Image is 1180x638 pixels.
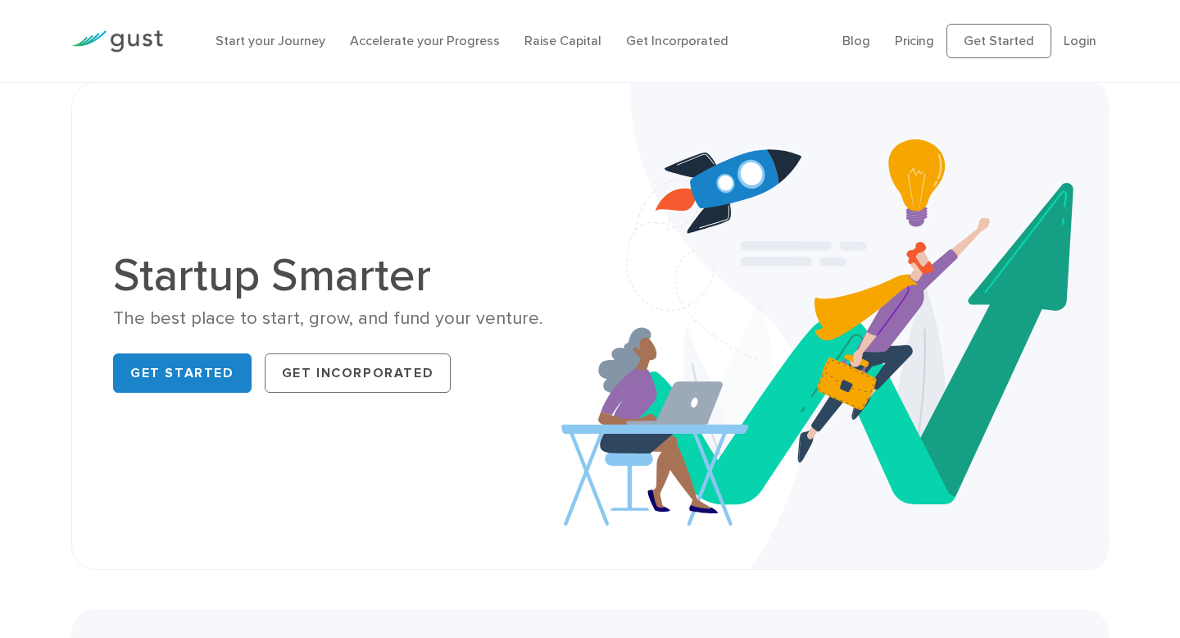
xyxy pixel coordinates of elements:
[895,33,934,48] a: Pricing
[350,33,500,48] a: Accelerate your Progress
[561,83,1108,569] img: Startup Smarter Hero
[265,353,452,393] a: Get Incorporated
[113,307,578,330] div: The best place to start, grow, and fund your venture.
[216,33,325,48] a: Start your Journey
[626,33,728,48] a: Get Incorporated
[946,24,1051,58] a: Get Started
[71,30,163,52] img: Gust Logo
[524,33,601,48] a: Raise Capital
[842,33,870,48] a: Blog
[1064,33,1096,48] a: Login
[113,353,252,393] a: Get Started
[113,253,578,298] h1: Startup Smarter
